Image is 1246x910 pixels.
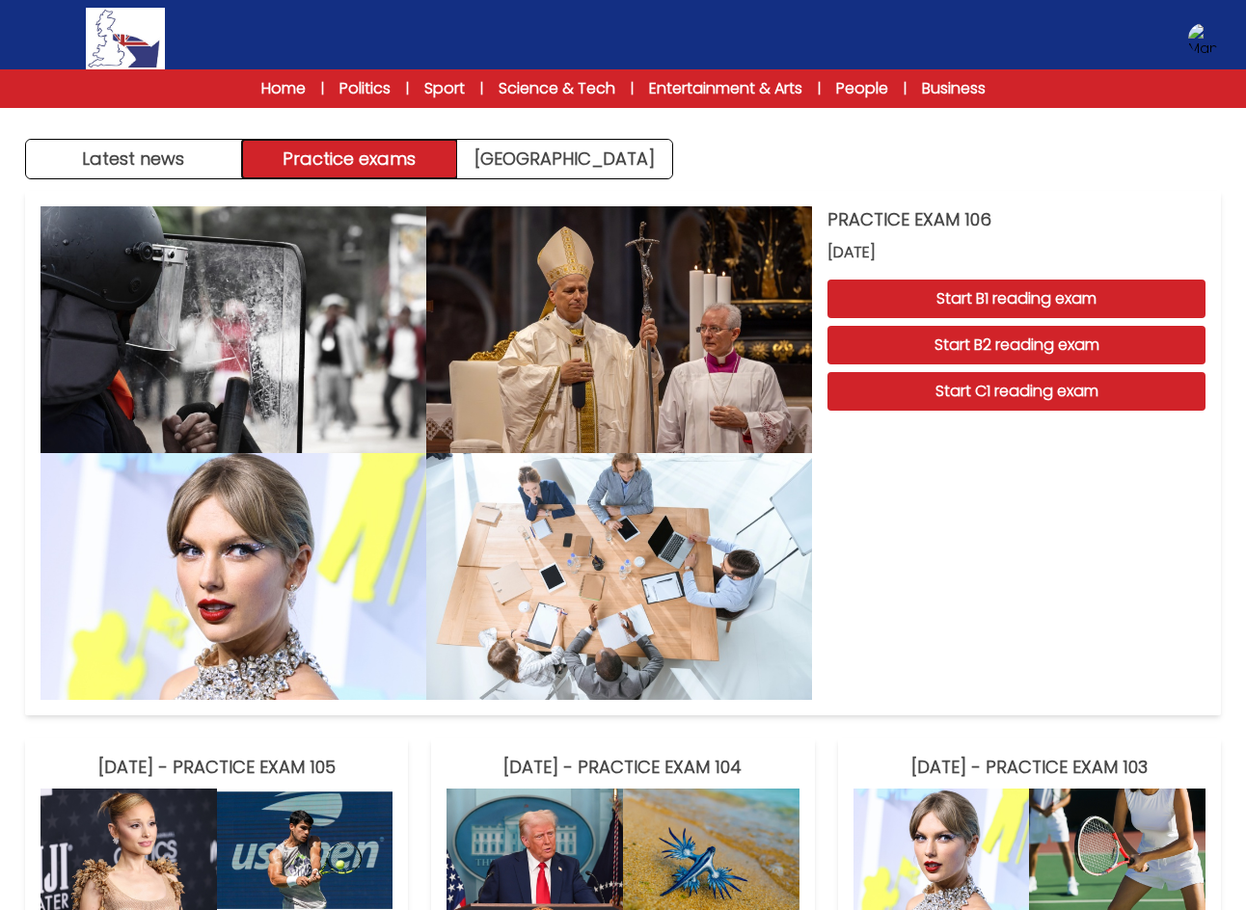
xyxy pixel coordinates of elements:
img: PRACTICE EXAM 106 [426,206,812,453]
span: | [406,79,409,98]
img: PRACTICE EXAM 106 [41,206,426,453]
img: Logo [86,8,165,69]
h3: [DATE] - PRACTICE EXAM 103 [853,754,1205,781]
h3: PRACTICE EXAM 106 [827,206,1205,233]
button: Start B1 reading exam [827,280,1205,318]
span: | [904,79,907,98]
img: Manuel Domínguez [1188,23,1219,54]
span: | [480,79,483,98]
span: [DATE] [827,241,1205,264]
button: Start B2 reading exam [827,326,1205,364]
h3: [DATE] - PRACTICE EXAM 104 [447,754,799,781]
a: People [836,77,888,100]
button: Practice exams [242,140,458,178]
a: Science & Tech [499,77,615,100]
a: Business [922,77,986,100]
a: [GEOGRAPHIC_DATA] [457,140,672,178]
a: Politics [339,77,391,100]
a: Home [261,77,306,100]
h3: [DATE] - PRACTICE EXAM 105 [41,754,393,781]
img: PRACTICE EXAM 106 [41,453,426,700]
a: Sport [424,77,465,100]
button: Latest news [26,140,242,178]
a: Entertainment & Arts [649,77,802,100]
a: Logo [25,8,226,69]
span: | [818,79,821,98]
span: | [321,79,324,98]
button: Start C1 reading exam [827,372,1205,411]
img: PRACTICE EXAM 106 [426,453,812,700]
span: | [631,79,634,98]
